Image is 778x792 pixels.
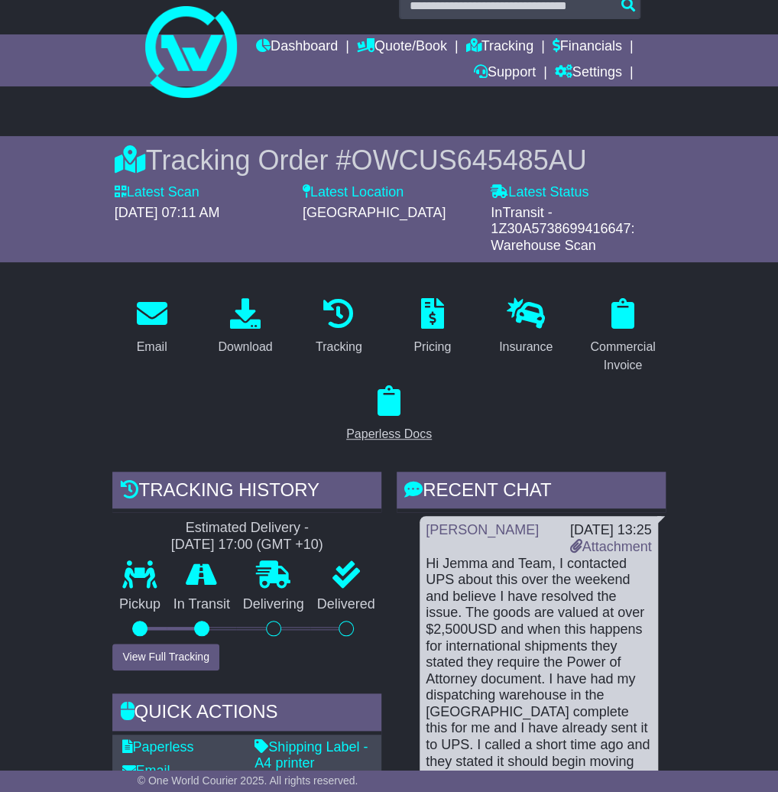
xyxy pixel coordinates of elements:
[336,380,442,449] a: Paperless Docs
[346,425,432,443] div: Paperless Docs
[491,184,588,201] label: Latest Status
[474,60,536,86] a: Support
[137,338,167,356] div: Email
[357,34,447,60] a: Quote/Book
[115,205,220,220] span: [DATE] 07:11 AM
[590,338,655,375] div: Commercial Invoice
[208,293,282,362] a: Download
[115,184,199,201] label: Latest Scan
[310,596,381,613] p: Delivered
[466,34,533,60] a: Tracking
[122,739,193,755] a: Paperless
[138,774,358,787] span: © One World Courier 2025. All rights reserved.
[218,338,272,356] div: Download
[112,644,219,670] button: View Full Tracking
[580,293,665,380] a: Commercial Invoice
[569,522,651,539] div: [DATE] 13:25
[499,338,553,356] div: Insurance
[112,693,381,735] div: Quick Actions
[256,34,338,60] a: Dashboard
[303,205,446,220] span: [GEOGRAPHIC_DATA]
[413,338,451,356] div: Pricing
[236,596,310,613] p: Delivering
[491,205,634,253] span: InTransit - 1Z30A5738699416647: Warehouse Scan
[303,184,404,201] label: Latest Location
[171,537,323,553] div: [DATE] 17:00 (GMT +10)
[397,472,666,513] div: RECENT CHAT
[569,539,651,554] a: Attachment
[316,338,362,356] div: Tracking
[112,520,381,553] div: Estimated Delivery -
[112,596,167,613] p: Pickup
[254,739,368,771] a: Shipping Label - A4 printer
[306,293,372,362] a: Tracking
[404,293,461,362] a: Pricing
[351,144,586,176] span: OWCUS645485AU
[489,293,562,362] a: Insurance
[112,472,381,513] div: Tracking history
[167,596,236,613] p: In Transit
[127,293,177,362] a: Email
[555,60,622,86] a: Settings
[426,522,539,537] a: [PERSON_NAME]
[115,144,664,177] div: Tracking Order #
[553,34,622,60] a: Financials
